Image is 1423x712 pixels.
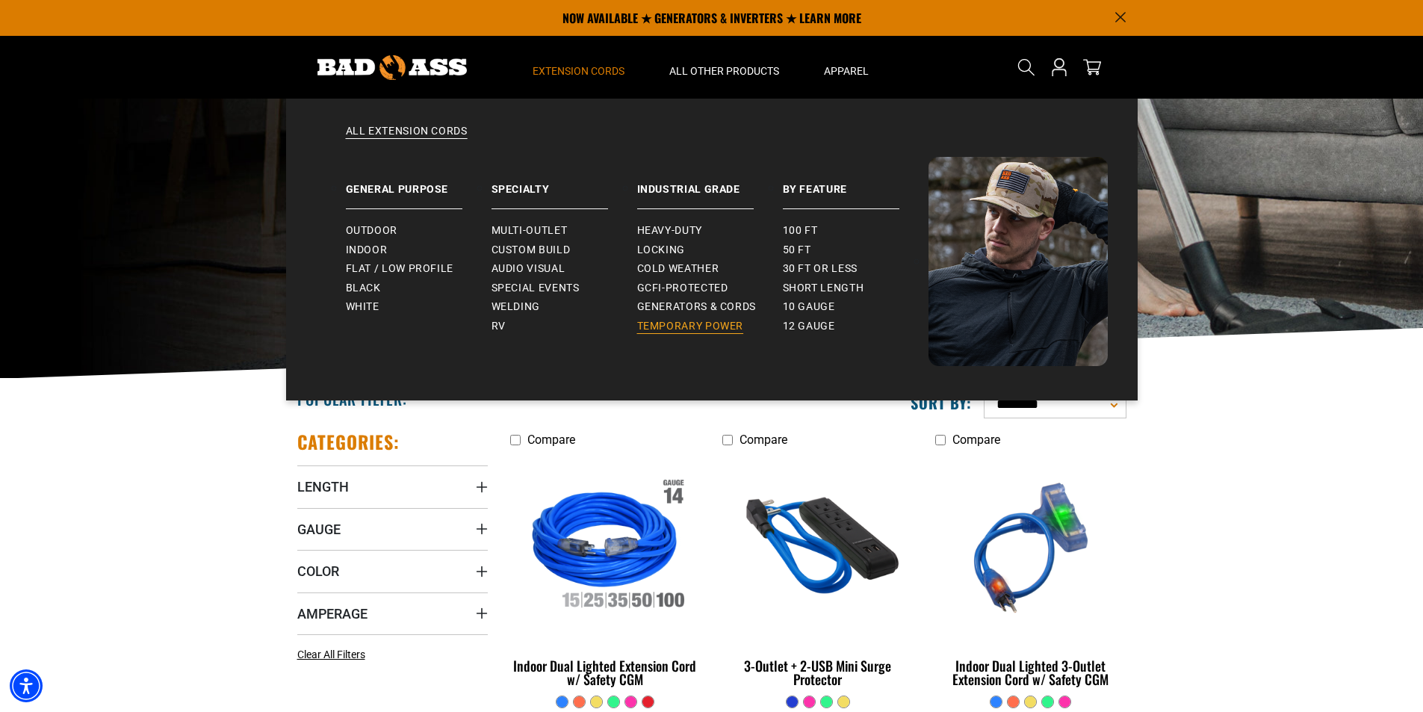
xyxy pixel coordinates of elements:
span: 10 gauge [783,300,835,314]
a: General Purpose [346,157,492,209]
a: Clear All Filters [297,647,371,663]
img: blue [937,462,1125,634]
a: Welding [492,297,637,317]
span: 12 gauge [783,320,835,333]
a: Indoor [346,241,492,260]
span: RV [492,320,506,333]
summary: Extension Cords [510,36,647,99]
span: Compare [952,433,1000,447]
a: White [346,297,492,317]
a: Temporary Power [637,317,783,336]
img: Bad Ass Extension Cords [317,55,467,80]
span: Indoor [346,244,388,257]
span: Welding [492,300,540,314]
a: blue Indoor Dual Lighted 3-Outlet Extension Cord w/ Safety CGM [935,454,1126,695]
label: Sort by: [911,393,972,412]
span: Short Length [783,282,864,295]
img: blue [724,462,912,634]
a: 12 gauge [783,317,928,336]
summary: Search [1014,55,1038,79]
a: Audio Visual [492,259,637,279]
a: Special Events [492,279,637,298]
a: Specialty [492,157,637,209]
a: GCFI-Protected [637,279,783,298]
summary: Apparel [802,36,891,99]
span: All Other Products [669,64,779,78]
img: Indoor Dual Lighted Extension Cord w/ Safety CGM [511,462,699,634]
a: Custom Build [492,241,637,260]
summary: All Other Products [647,36,802,99]
span: Cold Weather [637,262,719,276]
span: Extension Cords [533,64,624,78]
span: Gauge [297,521,341,538]
span: Multi-Outlet [492,224,568,238]
span: Locking [637,244,685,257]
span: Flat / Low Profile [346,262,454,276]
a: 100 ft [783,221,928,241]
a: By Feature [783,157,928,209]
h2: Popular Filter: [297,389,407,409]
a: Locking [637,241,783,260]
span: Length [297,478,349,495]
span: Apparel [824,64,869,78]
span: Black [346,282,381,295]
span: Audio Visual [492,262,565,276]
a: Heavy-Duty [637,221,783,241]
span: White [346,300,379,314]
span: Clear All Filters [297,648,365,660]
span: Color [297,563,339,580]
summary: Gauge [297,508,488,550]
a: 10 gauge [783,297,928,317]
span: Generators & Cords [637,300,757,314]
div: Accessibility Menu [10,669,43,702]
a: Generators & Cords [637,297,783,317]
h2: Categories: [297,430,400,453]
span: GCFI-Protected [637,282,728,295]
a: cart [1080,58,1104,76]
a: Industrial Grade [637,157,783,209]
a: Short Length [783,279,928,298]
span: Compare [527,433,575,447]
a: blue 3-Outlet + 2-USB Mini Surge Protector [722,454,913,695]
a: Open this option [1047,36,1071,99]
summary: Amperage [297,592,488,634]
a: Outdoor [346,221,492,241]
span: 30 ft or less [783,262,858,276]
a: Cold Weather [637,259,783,279]
summary: Length [297,465,488,507]
span: Outdoor [346,224,397,238]
span: Amperage [297,605,368,622]
span: 50 ft [783,244,811,257]
a: RV [492,317,637,336]
a: Black [346,279,492,298]
span: Special Events [492,282,580,295]
img: Bad Ass Extension Cords [928,157,1108,366]
a: Flat / Low Profile [346,259,492,279]
a: Multi-Outlet [492,221,637,241]
a: All Extension Cords [316,124,1108,157]
span: Custom Build [492,244,571,257]
a: Indoor Dual Lighted Extension Cord w/ Safety CGM Indoor Dual Lighted Extension Cord w/ Safety CGM [510,454,701,695]
span: Compare [740,433,787,447]
div: Indoor Dual Lighted Extension Cord w/ Safety CGM [510,659,701,686]
span: 100 ft [783,224,818,238]
summary: Color [297,550,488,592]
a: 50 ft [783,241,928,260]
a: 30 ft or less [783,259,928,279]
span: Temporary Power [637,320,744,333]
div: 3-Outlet + 2-USB Mini Surge Protector [722,659,913,686]
span: Heavy-Duty [637,224,702,238]
div: Indoor Dual Lighted 3-Outlet Extension Cord w/ Safety CGM [935,659,1126,686]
